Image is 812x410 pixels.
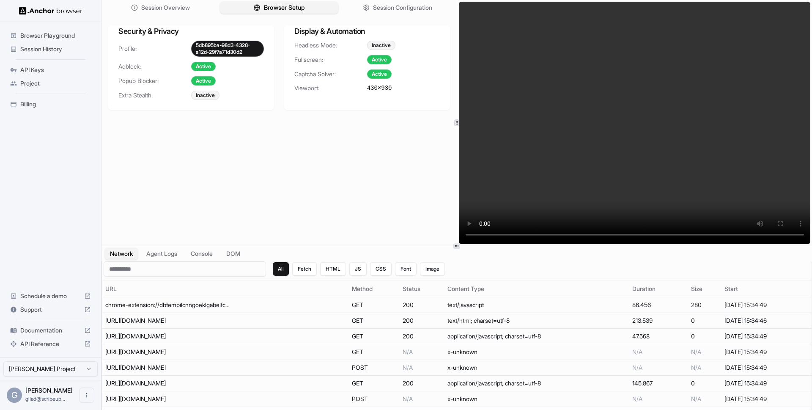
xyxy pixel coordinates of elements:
td: 280 [688,297,721,313]
span: Documentation [20,326,81,335]
span: Headless Mode: [294,41,367,50]
div: Inactive [367,41,395,50]
div: https://tzm.px-cloud.net/ns?c=3edd22f0-76ea-11f0-9c9a-d9cf0099613b [105,348,232,356]
td: 0 [688,313,721,329]
div: Browser Playground [7,29,94,42]
span: API Keys [20,66,91,74]
div: https://www.paramountplus.com/account/signin/ [105,316,232,325]
div: Documentation [7,324,94,337]
td: [DATE] 15:34:49 [721,391,812,407]
span: 430 × 930 [367,84,392,92]
td: [DATE] 15:34:46 [721,313,812,329]
span: N/A [632,364,642,371]
span: Gilad Spitzer [25,387,73,394]
div: Schedule a demo [7,289,94,303]
div: G [7,388,22,403]
span: Profile: [118,44,191,53]
span: Support [20,305,81,314]
span: Browser Setup [264,3,305,12]
td: 145.867 [629,376,687,391]
td: 200 [399,297,444,313]
td: [DATE] 15:34:49 [721,344,812,360]
div: https://collector-pxk3pmk6aw.px-cloud.net/api/v2/collector [105,363,232,372]
div: Content Type [447,285,625,293]
div: API Keys [7,63,94,77]
span: Fullscreen: [294,55,367,64]
div: API Reference [7,337,94,351]
span: gilad@scribeup.io [25,396,65,402]
td: GET [348,344,399,360]
td: 0 [688,329,721,344]
span: API Reference [20,340,81,348]
button: DOM [221,248,245,260]
div: Active [367,55,392,64]
td: GET [348,329,399,344]
div: Status [403,285,441,293]
td: GET [348,297,399,313]
td: POST [348,391,399,407]
span: N/A [691,348,701,355]
span: Session Overview [141,3,190,12]
td: GET [348,313,399,329]
div: Billing [7,97,94,111]
div: https://client.px-cloud.net/PXk3PMk6aw/main.min.js [105,332,232,341]
span: Extra Stealth: [118,91,191,100]
span: Session History [20,45,91,53]
h3: Display & Automation [294,25,440,37]
span: N/A [403,348,413,355]
span: Popup Blocker: [118,77,191,85]
td: [DATE] 15:34:49 [721,329,812,344]
button: Console [186,248,218,260]
div: https://collector-pxk3pmk6aw.px-cloud.net/b/s [105,395,232,403]
button: Font [395,262,417,276]
td: application/javascript; charset=utf-8 [444,376,629,391]
td: [DATE] 15:34:49 [721,360,812,376]
div: Active [191,62,216,71]
div: Project [7,77,94,90]
div: Inactive [191,91,219,100]
div: 5db895ba-98d3-4328-a12d-29f7a71d30d2 [191,41,264,57]
td: text/javascript [444,297,629,313]
td: 213.539 [629,313,687,329]
td: application/javascript; charset=utf-8 [444,329,629,344]
div: Support [7,303,94,316]
div: Start [724,285,808,293]
div: Duration [632,285,684,293]
div: URL [105,285,345,293]
span: Browser Playground [20,31,91,40]
td: 0 [688,376,721,391]
td: 47.568 [629,329,687,344]
div: Method [352,285,396,293]
button: CSS [370,262,392,276]
td: x-unknown [444,344,629,360]
span: Project [20,79,91,88]
td: x-unknown [444,391,629,407]
td: x-unknown [444,360,629,376]
div: chrome-extension://dbfempilcnngoeklgabelfcdhpogklle/injectedPatch.js [105,301,232,309]
div: Session History [7,42,94,56]
span: N/A [691,395,701,402]
div: Active [191,76,216,86]
button: Open menu [79,388,94,403]
td: POST [348,360,399,376]
span: N/A [403,364,413,371]
span: Viewport: [294,84,367,92]
span: N/A [632,348,642,355]
td: 200 [399,376,444,391]
td: [DATE] 15:34:49 [721,376,812,391]
span: Schedule a demo [20,292,81,300]
span: N/A [691,364,701,371]
button: Network [105,248,138,260]
td: [DATE] 15:34:49 [721,297,812,313]
span: Adblock: [118,62,191,71]
td: 200 [399,313,444,329]
button: Agent Logs [141,248,182,260]
div: Size [691,285,718,293]
button: HTML [320,262,346,276]
span: Captcha Solver: [294,70,367,78]
div: https://www.paramountplus.com/account/assets/build/js/supertop-1ba19d5dd82bd101bc5e.min.js [105,379,232,388]
button: All [273,262,289,276]
span: N/A [403,395,413,402]
h3: Security & Privacy [118,25,264,37]
td: text/html; charset=utf-8 [444,313,629,329]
